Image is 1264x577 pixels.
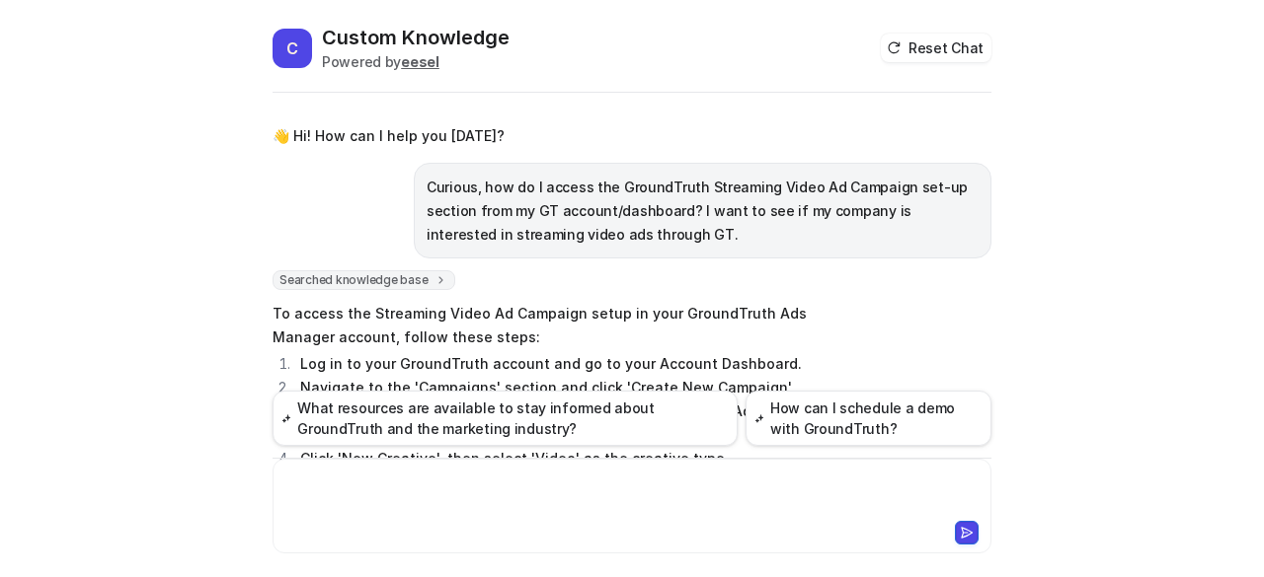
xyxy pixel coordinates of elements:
button: Reset Chat [881,34,991,62]
div: Powered by [322,51,510,72]
p: Curious, how do I access the GroundTruth Streaming Video Ad Campaign set-up section from my GT ac... [427,176,979,247]
button: What resources are available to stay informed about GroundTruth and the marketing industry? [273,391,738,446]
b: eesel [401,53,439,70]
p: To access the Streaming Video Ad Campaign setup in your GroundTruth Ads Manager account, follow t... [273,302,850,349]
li: Log in to your GroundTruth account and go to your Account Dashboard. [294,352,850,376]
h2: Custom Knowledge [322,24,510,51]
li: Navigate to the 'Campaigns' section and click 'Create New Campaign'. [294,376,850,399]
p: 👋 Hi! How can I help you [DATE]? [273,124,505,148]
button: How can I schedule a demo with GroundTruth? [746,391,991,446]
span: Searched knowledge base [273,270,455,290]
span: C [273,29,312,68]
